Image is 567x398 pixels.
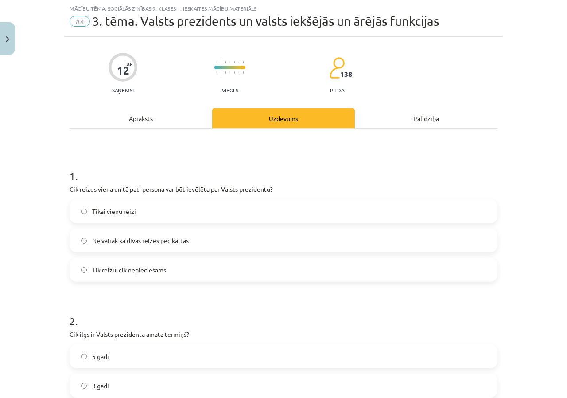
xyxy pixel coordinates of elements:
[238,71,239,74] img: icon-short-line-57e1e144782c952c97e751825c79c345078a6d821885a25fce030b3d8c18986b.svg
[225,71,226,74] img: icon-short-line-57e1e144782c952c97e751825c79c345078a6d821885a25fce030b3d8c18986b.svg
[81,238,87,244] input: Ne vairāk kā divas reizes pēc kārtas
[70,16,90,27] span: #4
[234,61,235,63] img: icon-short-line-57e1e144782c952c97e751825c79c345078a6d821885a25fce030b3d8c18986b.svg
[340,70,352,78] span: 138
[225,61,226,63] img: icon-short-line-57e1e144782c952c97e751825c79c345078a6d821885a25fce030b3d8c18986b.svg
[355,108,497,128] div: Palīdzība
[81,267,87,273] input: Tik reižu, cik nepieciešams
[238,61,239,63] img: icon-short-line-57e1e144782c952c97e751825c79c345078a6d821885a25fce030b3d8c18986b.svg
[92,236,189,245] span: Ne vairāk kā divas reizes pēc kārtas
[329,57,345,79] img: students-c634bb4e5e11cddfef0936a35e636f08e4e9abd3cc4e673bd6f9a4125e45ecb1.svg
[70,5,497,12] div: Mācību tēma: Sociālās zinības 9. klases 1. ieskaites mācību materiāls
[117,64,129,77] div: 12
[81,354,87,359] input: 5 gadi
[70,108,212,128] div: Apraksts
[70,185,497,194] p: Cik reizes viena un tā pati persona var būt ievēlēta par Valsts prezidentu?
[109,87,137,93] p: Saņemsi
[243,71,244,74] img: icon-short-line-57e1e144782c952c97e751825c79c345078a6d821885a25fce030b3d8c18986b.svg
[212,108,355,128] div: Uzdevums
[70,330,497,339] p: Cik ilgs ir Valsts prezidenta amata termiņš?
[127,61,132,66] span: XP
[221,59,221,76] img: icon-long-line-d9ea69661e0d244f92f715978eff75569469978d946b2353a9bb055b3ed8787d.svg
[81,383,87,389] input: 3 gadi
[330,87,344,93] p: pilda
[92,352,109,361] span: 5 gadi
[243,61,244,63] img: icon-short-line-57e1e144782c952c97e751825c79c345078a6d821885a25fce030b3d8c18986b.svg
[92,381,109,390] span: 3 gadi
[92,207,136,216] span: Tikai vienu reizi
[216,71,217,74] img: icon-short-line-57e1e144782c952c97e751825c79c345078a6d821885a25fce030b3d8c18986b.svg
[92,14,439,28] span: 3. tēma. Valsts prezidents un valsts iekšējās un ārējās funkcijas
[216,61,217,63] img: icon-short-line-57e1e144782c952c97e751825c79c345078a6d821885a25fce030b3d8c18986b.svg
[222,87,238,93] p: Viegls
[81,209,87,214] input: Tikai vienu reizi
[6,36,9,42] img: icon-close-lesson-0947bae3869378f0d4975bcd49f059093ad1ed9edebbc8119c70593378902aed.svg
[70,299,497,327] h1: 2 .
[234,71,235,74] img: icon-short-line-57e1e144782c952c97e751825c79c345078a6d821885a25fce030b3d8c18986b.svg
[92,265,166,275] span: Tik reižu, cik nepieciešams
[70,154,497,182] h1: 1 .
